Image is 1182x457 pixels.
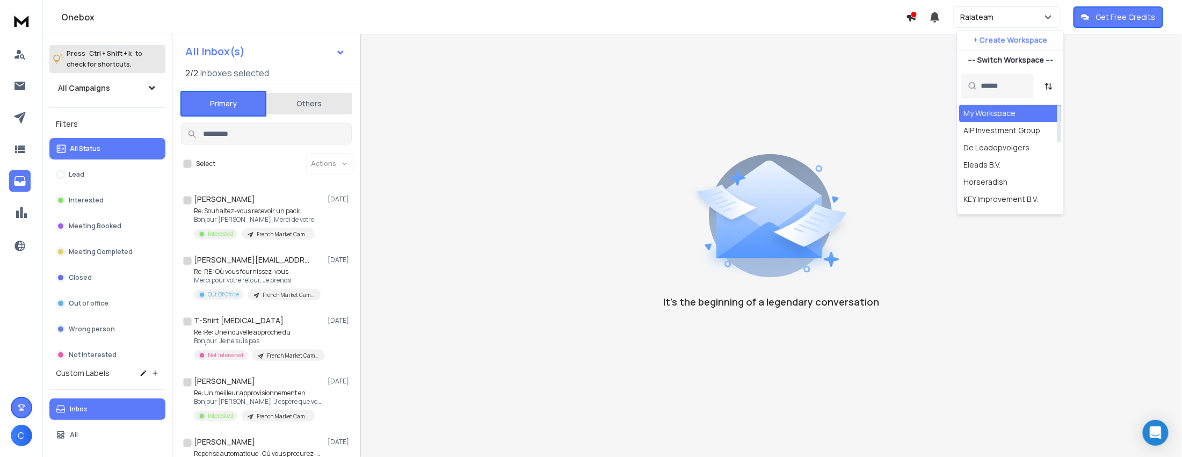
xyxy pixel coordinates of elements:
p: French Market Campaign | Group A | Ralateam | Max 2 per Company [257,412,308,420]
h3: Filters [49,117,165,132]
p: Meeting Booked [69,222,121,230]
h3: Inboxes selected [200,67,269,79]
button: C [11,425,32,446]
button: Meeting Completed [49,241,165,263]
h3: Custom Labels [56,368,110,379]
button: Closed [49,267,165,288]
button: Inbox [49,398,165,420]
div: Eleads B.V. [964,159,1001,170]
h1: [PERSON_NAME] [194,194,255,205]
p: French Market Campaign | Group A | Ralateam | Max 2 per Company [257,230,308,238]
p: It’s the beginning of a legendary conversation [664,294,880,309]
p: Interested [208,412,233,420]
p: [DATE] [328,195,352,204]
p: Interested [208,230,233,238]
span: Ctrl + Shift + k [88,47,133,60]
div: My Workspace [964,108,1016,119]
p: Lead [69,170,84,179]
button: Get Free Credits [1074,6,1163,28]
button: + Create Workspace [958,31,1064,50]
p: --- Switch Workspace --- [968,55,1053,66]
p: Not Interested [208,351,243,359]
p: Inbox [70,405,88,414]
button: Out of office [49,293,165,314]
p: Out of office [69,299,108,308]
p: Bonjour [PERSON_NAME], Merci de votre [194,215,315,224]
p: [DATE] [328,377,352,386]
button: Primary [180,91,266,117]
h1: T-Shirt [MEDICAL_DATA] [194,315,284,326]
button: Not Interested [49,344,165,366]
button: All Campaigns [49,77,165,99]
p: Bonjour [PERSON_NAME], J’espère que vous [194,397,323,406]
div: Leadyou [964,211,995,222]
h1: Onebox [61,11,906,24]
p: [DATE] [328,316,352,325]
h1: All Inbox(s) [185,46,245,57]
p: French Market Campaign | Group C | Ralateam | Max 1 per Company [267,352,318,360]
p: Ralateam [960,12,998,23]
p: [DATE] [328,256,352,264]
p: All [70,431,78,439]
p: Wrong person [69,325,115,333]
button: All Status [49,138,165,159]
p: [DATE] [328,438,352,446]
h1: All Campaigns [58,83,110,93]
h1: [PERSON_NAME][EMAIL_ADDRESS][DOMAIN_NAME] [194,255,312,265]
div: AIP Investment Group [964,125,1041,136]
h1: [PERSON_NAME] [194,437,255,447]
p: Re: Un meilleur approvisionnement en [194,389,323,397]
button: All Inbox(s) [177,41,354,62]
button: Sort by Sort A-Z [1038,75,1060,97]
p: Closed [69,273,92,282]
p: Get Free Credits [1096,12,1156,23]
p: Interested [69,196,104,205]
span: 2 / 2 [185,67,198,79]
button: Wrong person [49,318,165,340]
button: All [49,424,165,446]
p: Bonjour. Je ne suis pas [194,337,323,345]
button: Others [266,92,352,115]
p: French Market Campaign | Group A | Ralateam | Max 2 per Company [263,291,314,299]
div: Open Intercom Messenger [1143,420,1169,446]
button: Lead [49,164,165,185]
p: Merci pour votre retour, Je prends [194,276,321,285]
p: + Create Workspace [974,35,1048,46]
p: Out Of Office [208,291,239,299]
p: All Status [70,144,100,153]
div: Horseradish [964,177,1008,187]
div: De Leadopvolgers [964,142,1030,153]
button: Meeting Booked [49,215,165,237]
h1: [PERSON_NAME] [194,376,255,387]
p: Re: Souhaitez-vous recevoir un pack [194,207,315,215]
p: Not Interested [69,351,117,359]
p: Re: RE: Où vous fournissez-vous [194,267,321,276]
p: Meeting Completed [69,248,133,256]
p: Re :Re: Une nouvelle approche du [194,328,323,337]
label: Select [196,159,215,168]
button: Interested [49,190,165,211]
p: Press to check for shortcuts. [67,48,142,70]
div: KEY Improvement B.V. [964,194,1039,205]
img: logo [11,11,32,31]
